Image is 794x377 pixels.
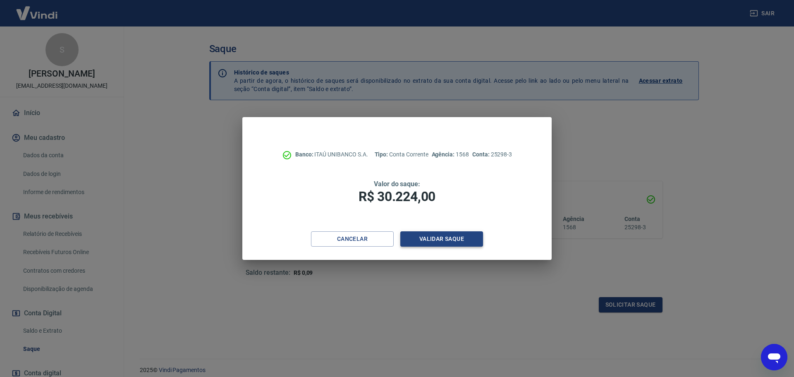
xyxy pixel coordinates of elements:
[374,180,420,188] span: Valor do saque:
[432,151,456,158] span: Agência:
[375,150,428,159] p: Conta Corrente
[375,151,390,158] span: Tipo:
[400,231,483,247] button: Validar saque
[472,151,491,158] span: Conta:
[761,344,787,370] iframe: Botão para abrir a janela de mensagens
[295,150,368,159] p: ITAÚ UNIBANCO S.A.
[295,151,315,158] span: Banco:
[359,189,435,204] span: R$ 30.224,00
[472,150,512,159] p: 25298-3
[432,150,469,159] p: 1568
[311,231,394,247] button: Cancelar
